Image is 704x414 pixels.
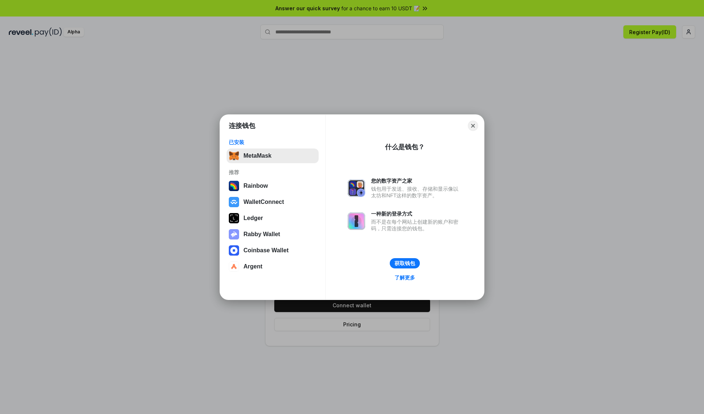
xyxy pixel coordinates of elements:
[243,247,289,254] div: Coinbase Wallet
[243,215,263,221] div: Ledger
[227,211,319,226] button: Ledger
[468,121,478,131] button: Close
[227,243,319,258] button: Coinbase Wallet
[243,263,263,270] div: Argent
[227,179,319,193] button: Rainbow
[229,181,239,191] img: svg+xml,%3Csvg%20width%3D%22120%22%20height%3D%22120%22%20viewBox%3D%220%200%20120%20120%22%20fil...
[390,258,420,268] button: 获取钱包
[390,273,419,282] a: 了解更多
[371,177,462,184] div: 您的数字资产之家
[243,199,284,205] div: WalletConnect
[229,121,255,130] h1: 连接钱包
[227,195,319,209] button: WalletConnect
[229,261,239,272] img: svg+xml,%3Csvg%20width%3D%2228%22%20height%3D%2228%22%20viewBox%3D%220%200%2028%2028%22%20fill%3D...
[229,151,239,161] img: svg+xml,%3Csvg%20fill%3D%22none%22%20height%3D%2233%22%20viewBox%3D%220%200%2035%2033%22%20width%...
[243,183,268,189] div: Rainbow
[395,274,415,281] div: 了解更多
[229,229,239,239] img: svg+xml,%3Csvg%20xmlns%3D%22http%3A%2F%2Fwww.w3.org%2F2000%2Fsvg%22%20fill%3D%22none%22%20viewBox...
[371,210,462,217] div: 一种新的登录方式
[229,245,239,256] img: svg+xml,%3Csvg%20width%3D%2228%22%20height%3D%2228%22%20viewBox%3D%220%200%2028%2028%22%20fill%3D...
[348,179,365,197] img: svg+xml,%3Csvg%20xmlns%3D%22http%3A%2F%2Fwww.w3.org%2F2000%2Fsvg%22%20fill%3D%22none%22%20viewBox...
[243,153,271,159] div: MetaMask
[227,149,319,163] button: MetaMask
[229,139,316,146] div: 已安装
[229,213,239,223] img: svg+xml,%3Csvg%20xmlns%3D%22http%3A%2F%2Fwww.w3.org%2F2000%2Fsvg%22%20width%3D%2228%22%20height%3...
[227,259,319,274] button: Argent
[395,260,415,267] div: 获取钱包
[229,197,239,207] img: svg+xml,%3Csvg%20width%3D%2228%22%20height%3D%2228%22%20viewBox%3D%220%200%2028%2028%22%20fill%3D...
[385,143,425,151] div: 什么是钱包？
[371,186,462,199] div: 钱包用于发送、接收、存储和显示像以太坊和NFT这样的数字资产。
[348,212,365,230] img: svg+xml,%3Csvg%20xmlns%3D%22http%3A%2F%2Fwww.w3.org%2F2000%2Fsvg%22%20fill%3D%22none%22%20viewBox...
[243,231,280,238] div: Rabby Wallet
[227,227,319,242] button: Rabby Wallet
[229,169,316,176] div: 推荐
[371,219,462,232] div: 而不是在每个网站上创建新的账户和密码，只需连接您的钱包。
